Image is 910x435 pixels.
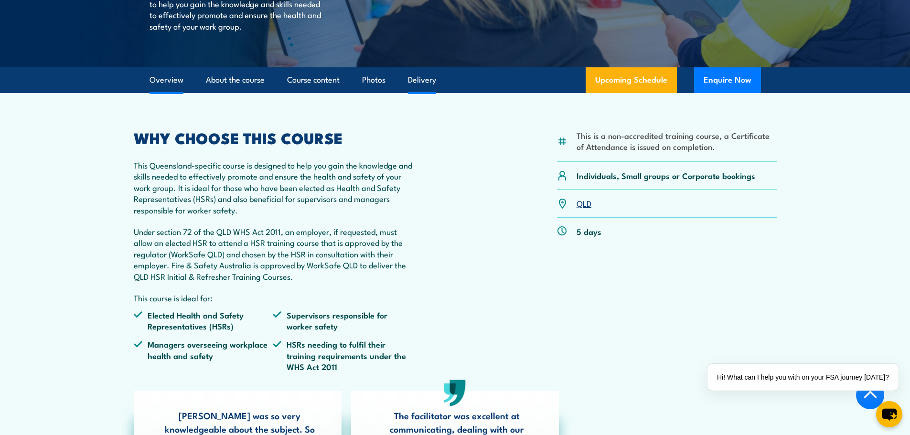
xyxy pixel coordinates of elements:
p: This course is ideal for: [134,292,413,303]
a: Course content [287,67,340,93]
li: Elected Health and Safety Representatives (HSRs) [134,309,273,332]
button: Enquire Now [694,67,761,93]
a: Overview [150,67,183,93]
a: Photos [362,67,385,93]
a: Upcoming Schedule [586,67,677,93]
p: 5 days [577,226,601,237]
a: About the course [206,67,265,93]
p: Under section 72 of the QLD WHS Act 2011, an employer, if requested, must allow an elected HSR to... [134,226,413,282]
button: chat-button [876,401,902,427]
li: This is a non-accredited training course, a Certificate of Attendance is issued on completion. [577,130,777,152]
li: Managers overseeing workplace health and safety [134,339,273,372]
div: Hi! What can I help you with on your FSA journey [DATE]? [707,364,899,391]
h2: WHY CHOOSE THIS COURSE [134,131,413,144]
a: QLD [577,197,591,209]
li: HSRs needing to fulfil their training requirements under the WHS Act 2011 [273,339,412,372]
p: Individuals, Small groups or Corporate bookings [577,170,755,181]
p: This Queensland-specific course is designed to help you gain the knowledge and skills needed to e... [134,159,413,215]
li: Supervisors responsible for worker safety [273,309,412,332]
a: Delivery [408,67,436,93]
